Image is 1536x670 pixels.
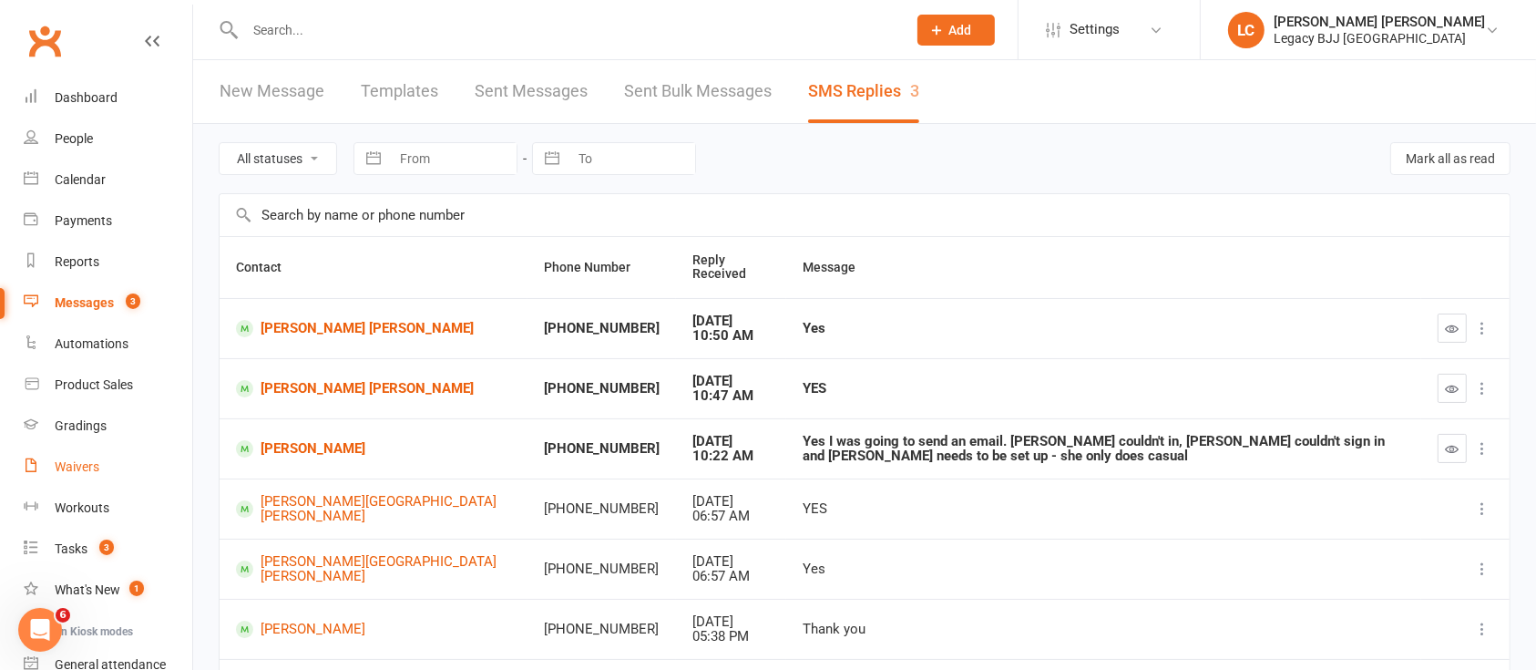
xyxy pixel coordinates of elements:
[803,622,1405,637] div: Thank you
[1390,142,1510,175] button: Mark all as read
[24,77,192,119] a: Dashboard
[1070,9,1120,50] span: Settings
[676,237,786,298] th: Reply Received
[236,621,511,638] a: [PERSON_NAME]
[692,314,770,329] div: [DATE]
[544,622,660,637] div: [PHONE_NUMBER]
[692,374,770,389] div: [DATE]
[55,582,120,597] div: What's New
[24,160,192,201] a: Calendar
[24,119,192,160] a: People
[692,494,770,510] div: [DATE]
[24,447,192,488] a: Waivers
[129,581,144,596] span: 1
[55,418,107,433] div: Gradings
[236,554,511,584] a: [PERSON_NAME][GEOGRAPHIC_DATA][PERSON_NAME]
[692,554,770,570] div: [DATE]
[361,60,438,123] a: Templates
[55,172,106,187] div: Calendar
[24,242,192,283] a: Reports
[803,501,1405,517] div: YES
[220,60,324,123] a: New Message
[544,501,660,517] div: [PHONE_NUMBER]
[220,237,527,298] th: Contact
[568,143,695,174] input: To
[55,500,109,515] div: Workouts
[544,381,660,397] div: [PHONE_NUMBER]
[55,131,93,146] div: People
[24,365,192,406] a: Product Sales
[544,562,660,577] div: [PHONE_NUMBER]
[949,23,972,37] span: Add
[236,380,511,397] a: [PERSON_NAME] [PERSON_NAME]
[55,295,114,310] div: Messages
[692,448,770,464] div: 10:22 AM
[692,614,770,630] div: [DATE]
[236,494,511,524] a: [PERSON_NAME][GEOGRAPHIC_DATA][PERSON_NAME]
[240,17,894,43] input: Search...
[24,488,192,529] a: Workouts
[917,15,995,46] button: Add
[692,328,770,344] div: 10:50 AM
[475,60,588,123] a: Sent Messages
[24,324,192,365] a: Automations
[24,406,192,447] a: Gradings
[1274,30,1485,46] div: Legacy BJJ [GEOGRAPHIC_DATA]
[236,440,511,458] a: [PERSON_NAME]
[803,381,1405,397] div: YES
[692,509,770,524] div: 06:57 AM
[1274,14,1485,30] div: [PERSON_NAME] [PERSON_NAME]
[18,608,62,652] iframe: Intercom live chat
[24,283,192,324] a: Messages 3
[220,194,1510,236] input: Search by name or phone number
[55,90,118,105] div: Dashboard
[692,388,770,404] div: 10:47 AM
[55,336,128,351] div: Automations
[55,541,87,556] div: Tasks
[544,441,660,457] div: [PHONE_NUMBER]
[692,629,770,644] div: 05:38 PM
[692,569,770,584] div: 06:57 AM
[390,143,517,174] input: From
[624,60,772,123] a: Sent Bulk Messages
[808,60,919,123] a: SMS Replies3
[56,608,70,623] span: 6
[55,377,133,392] div: Product Sales
[544,321,660,336] div: [PHONE_NUMBER]
[786,237,1421,298] th: Message
[55,213,112,228] div: Payments
[910,81,919,100] div: 3
[126,294,140,309] span: 3
[803,562,1405,577] div: Yes
[24,570,192,611] a: What's New1
[1228,12,1265,48] div: LC
[24,201,192,242] a: Payments
[803,321,1405,336] div: Yes
[692,434,770,449] div: [DATE]
[24,529,192,570] a: Tasks 3
[803,434,1405,464] div: Yes I was going to send an email. [PERSON_NAME] couldn't in, [PERSON_NAME] couldn't sign in and [...
[527,237,676,298] th: Phone Number
[55,254,99,269] div: Reports
[55,459,99,474] div: Waivers
[236,320,511,337] a: [PERSON_NAME] [PERSON_NAME]
[22,18,67,64] a: Clubworx
[99,540,114,555] span: 3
